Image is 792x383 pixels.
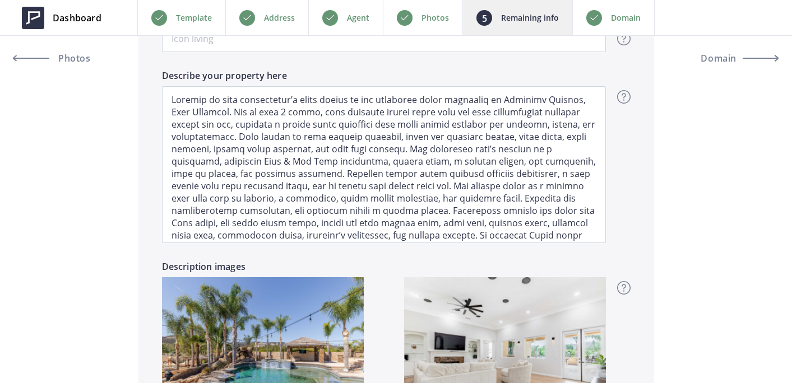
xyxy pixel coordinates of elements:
[13,1,110,35] a: Dashboard
[701,54,737,63] span: Domain
[678,45,779,72] button: Domain
[617,32,631,45] img: question
[611,11,641,25] p: Domain
[53,11,101,25] span: Dashboard
[55,54,91,63] span: Photos
[422,11,449,25] p: Photos
[617,281,631,295] img: question
[162,69,606,86] label: Describe your property here
[347,11,369,25] p: Agent
[501,11,559,25] p: Remaining info
[13,45,114,72] a: Photos
[176,11,212,25] p: Template
[264,11,295,25] p: Address
[162,260,364,277] label: Description images
[617,90,631,104] img: question
[162,25,606,52] input: Icon living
